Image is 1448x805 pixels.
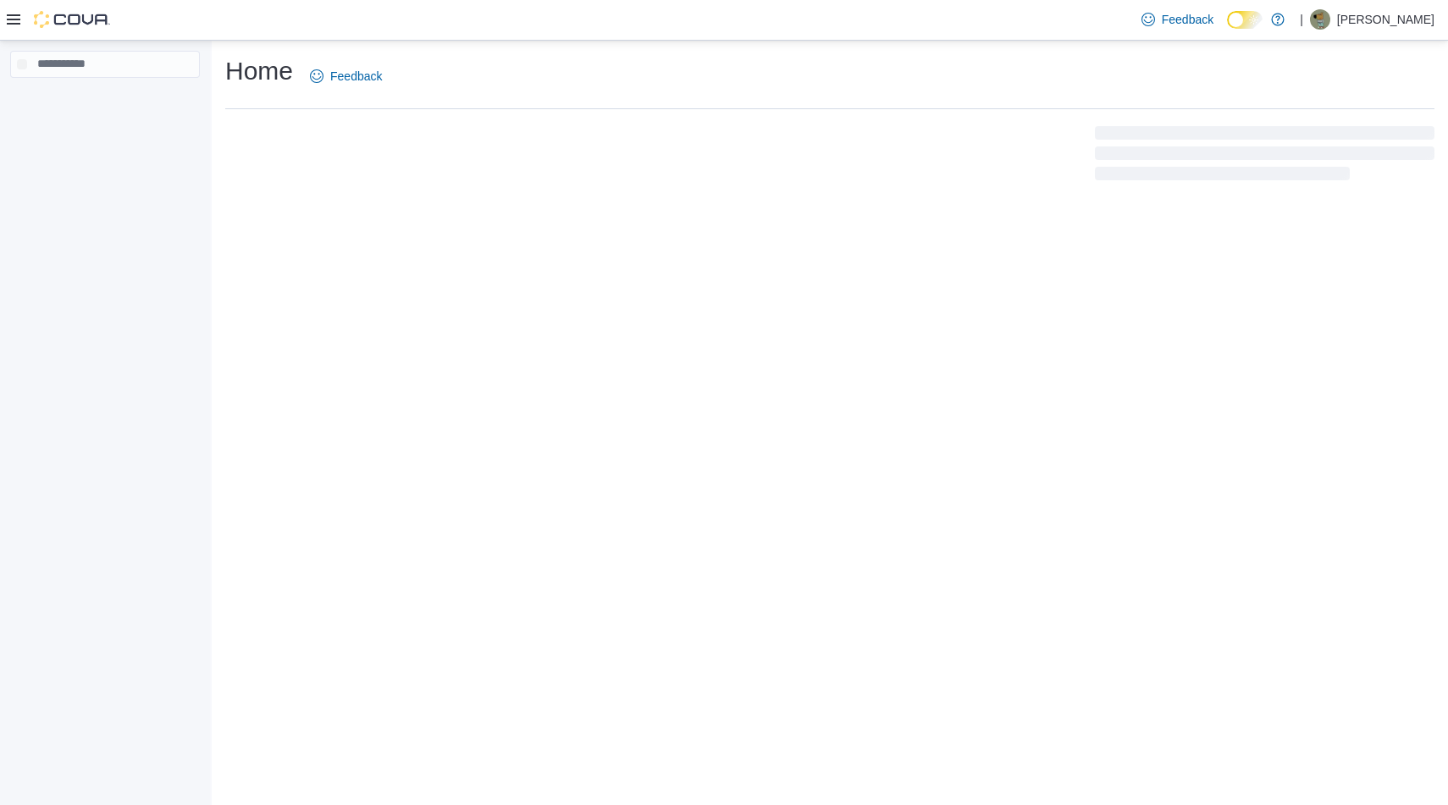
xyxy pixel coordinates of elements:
span: Loading [1095,130,1434,184]
nav: Complex example [10,81,200,122]
span: Feedback [1162,11,1213,28]
div: Rehan Bhatti [1310,9,1330,30]
input: Dark Mode [1227,11,1263,29]
span: Dark Mode [1227,29,1228,30]
img: Cova [34,11,110,28]
span: Feedback [330,68,382,85]
a: Feedback [303,59,389,93]
p: | [1300,9,1303,30]
a: Feedback [1135,3,1220,36]
p: [PERSON_NAME] [1337,9,1434,30]
h1: Home [225,54,293,88]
